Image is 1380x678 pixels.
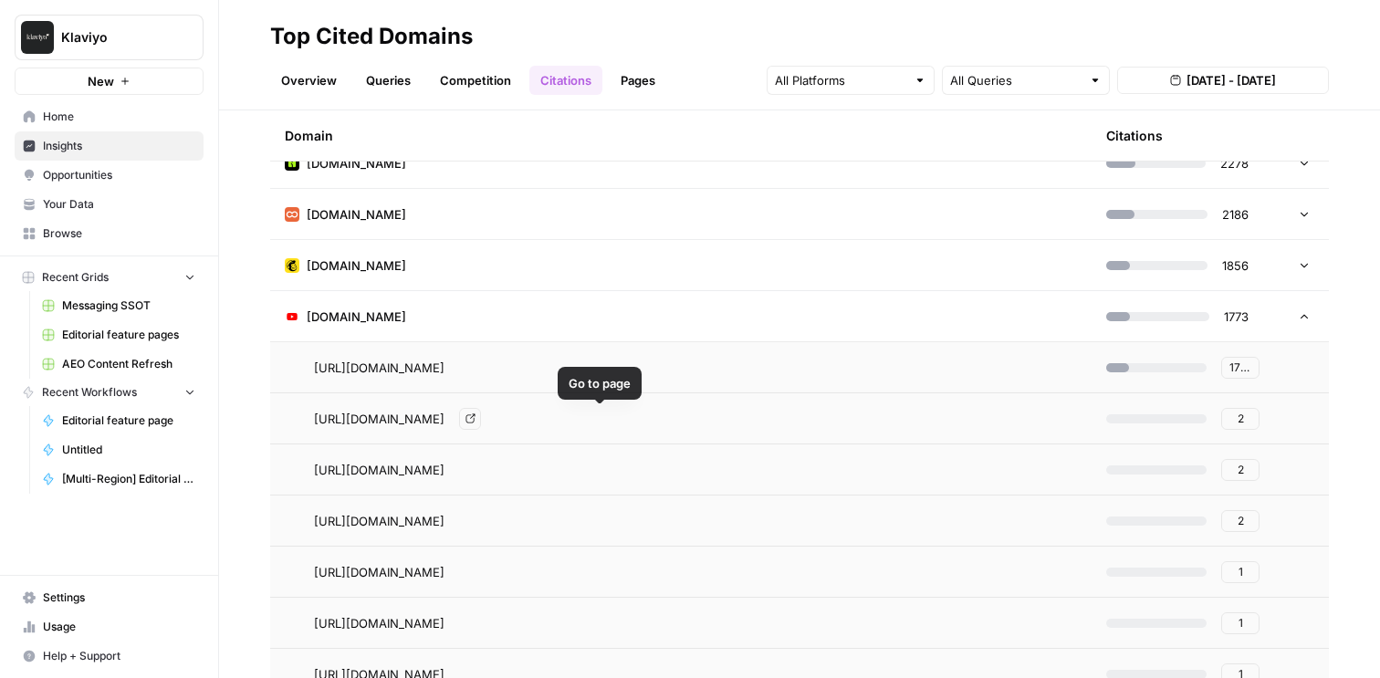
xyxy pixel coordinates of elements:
span: [DOMAIN_NAME] [307,308,406,326]
a: Home [15,102,204,131]
span: [Multi-Region] Editorial feature page [62,471,195,487]
div: Top Cited Domains [270,22,473,51]
span: Home [43,109,195,125]
input: All Platforms [775,71,906,89]
span: Recent Workflows [42,384,137,401]
span: New [88,72,114,90]
span: [URL][DOMAIN_NAME] [314,563,444,581]
img: 0zkdcw4f2if10gixueqlxn0ffrb2 [285,309,299,324]
span: 1856 [1222,256,1249,275]
a: [Multi-Region] Editorial feature page [34,464,204,494]
span: 2 [1238,513,1244,529]
a: Pages [610,66,666,95]
span: 2278 [1220,154,1249,172]
span: 1 [1239,615,1243,631]
span: 1773 [1224,308,1249,326]
span: Editorial feature pages [62,327,195,343]
span: Editorial feature page [62,412,195,429]
span: [URL][DOMAIN_NAME] [314,512,444,530]
span: Settings [43,589,195,606]
span: 2 [1238,462,1244,478]
span: Help + Support [43,648,195,664]
button: 2 [1221,510,1260,532]
span: [DOMAIN_NAME] [307,256,406,275]
button: Recent Workflows [15,379,204,406]
span: 2186 [1222,205,1249,224]
span: [DATE] - [DATE] [1187,71,1276,89]
span: 1 [1239,564,1243,580]
span: [URL][DOMAIN_NAME] [314,359,444,377]
span: 1760 [1229,360,1251,376]
span: AEO Content Refresh [62,356,195,372]
a: Your Data [15,190,204,219]
span: Messaging SSOT [62,297,195,314]
button: 2 [1221,459,1260,481]
a: Messaging SSOT [34,291,204,320]
button: Recent Grids [15,264,204,291]
a: AEO Content Refresh [34,349,204,379]
a: Editorial feature page [34,406,204,435]
a: Editorial feature pages [34,320,204,349]
button: Workspace: Klaviyo [15,15,204,60]
a: Usage [15,612,204,641]
div: Domain [285,110,1077,161]
span: Klaviyo [61,28,172,47]
span: [URL][DOMAIN_NAME] [314,614,444,632]
button: New [15,68,204,95]
span: Untitled [62,442,195,458]
button: Help + Support [15,641,204,671]
a: Untitled [34,435,204,464]
span: 2 [1238,411,1244,427]
button: [DATE] - [DATE] [1117,67,1329,94]
a: Queries [355,66,422,95]
a: Opportunities [15,161,204,190]
a: Citations [529,66,602,95]
span: Opportunities [43,167,195,183]
a: Competition [429,66,522,95]
button: 2 [1221,408,1260,430]
button: 1 [1221,561,1260,583]
a: Settings [15,583,204,612]
button: 1760 [1221,357,1260,379]
a: Insights [15,131,204,161]
img: Klaviyo Logo [21,21,54,54]
div: Citations [1106,110,1163,161]
span: Your Data [43,196,195,213]
img: naebsi7z1uaehuvrxbqap9jmv6ba [285,207,299,222]
img: or48ckoj2dr325ui2uouqhqfwspy [285,156,299,171]
span: Usage [43,619,195,635]
span: Recent Grids [42,269,109,286]
a: Overview [270,66,348,95]
input: All Queries [950,71,1082,89]
span: [DOMAIN_NAME] [307,205,406,224]
span: [URL][DOMAIN_NAME] [314,410,444,428]
span: Insights [43,138,195,154]
span: Browse [43,225,195,242]
span: [URL][DOMAIN_NAME] [314,461,444,479]
a: Browse [15,219,204,248]
img: pg21ys236mnd3p55lv59xccdo3xy [285,258,299,273]
a: Go to page https://www.youtube.com/shorts/1igEzh5a8SE [459,408,481,430]
button: 1 [1221,612,1260,634]
span: [DOMAIN_NAME] [307,154,406,172]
